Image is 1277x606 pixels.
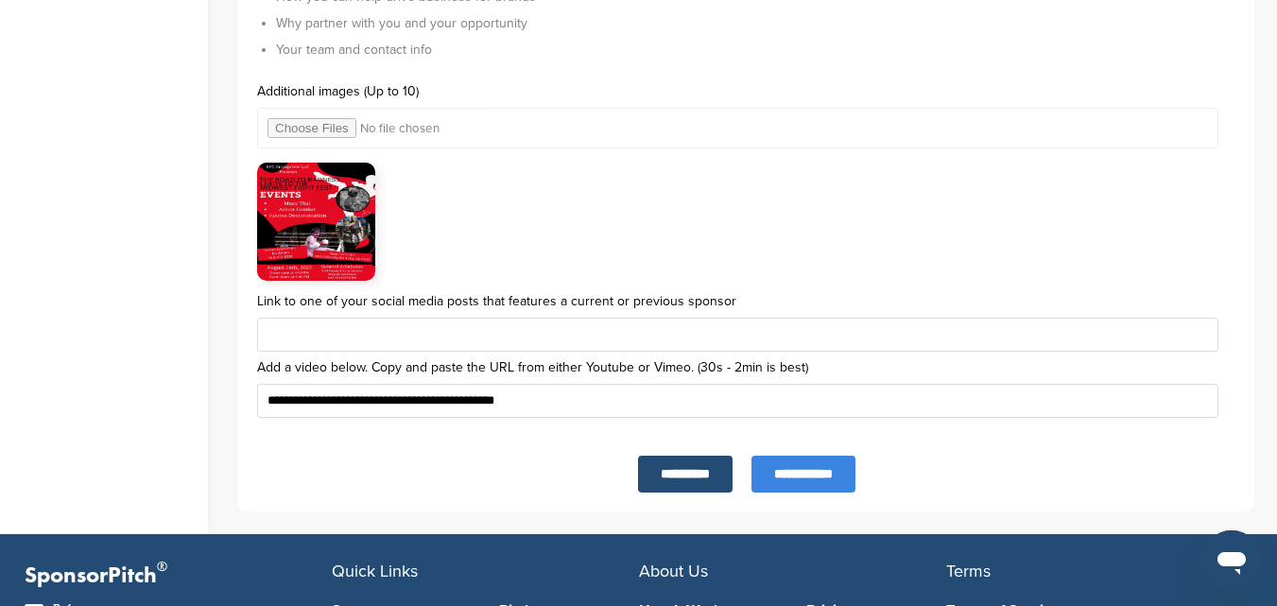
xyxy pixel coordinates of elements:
[257,295,1235,308] label: Link to one of your social media posts that features a current or previous sponsor
[157,555,167,579] span: ®
[946,561,991,581] span: Terms
[639,561,708,581] span: About Us
[257,361,1235,374] label: Add a video below. Copy and paste the URL from either Youtube or Vimeo. (30s - 2min is best)
[276,13,1235,33] li: Why partner with you and your opportunity
[25,563,332,590] p: SponsorPitch
[1201,530,1262,591] iframe: Button to launch messaging window
[276,40,1235,60] li: Your team and contact info
[332,561,418,581] span: Quick Links
[257,163,375,281] img: 2Q==
[257,85,1235,98] label: Additional images (Up to 10)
